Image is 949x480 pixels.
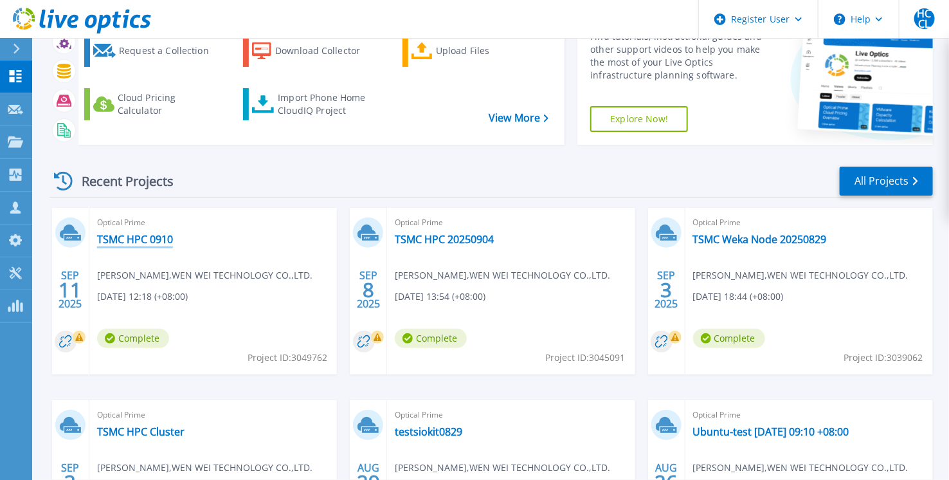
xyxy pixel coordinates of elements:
[590,106,688,132] a: Explore Now!
[840,167,933,196] a: All Projects
[693,268,908,282] span: [PERSON_NAME] , WEN WEI TECHNOLOGY CO.,LTD.
[243,35,375,67] a: Download Collector
[395,461,610,475] span: [PERSON_NAME] , WEN WEI TECHNOLOGY CO.,LTD.
[693,290,784,304] span: [DATE] 18:44 (+08:00)
[590,30,768,82] div: Find tutorials, instructional guides and other support videos to help you make the most of your L...
[693,329,765,348] span: Complete
[97,425,185,438] a: TSMC HPC Cluster
[395,216,627,230] span: Optical Prime
[395,290,485,304] span: [DATE] 13:54 (+08:00)
[363,284,374,295] span: 8
[395,425,462,438] a: testsiokit0829
[395,408,627,422] span: Optical Prime
[97,268,312,282] span: [PERSON_NAME] , WEN WEI TECHNOLOGY CO.,LTD.
[97,408,329,422] span: Optical Prime
[84,35,216,67] a: Request a Collection
[97,461,312,475] span: [PERSON_NAME] , WEN WEI TECHNOLOGY CO.,LTD.
[693,461,908,475] span: [PERSON_NAME] , WEN WEI TECHNOLOGY CO.,LTD.
[660,284,672,295] span: 3
[489,112,548,124] a: View More
[97,329,169,348] span: Complete
[58,266,82,313] div: SEP 2025
[914,8,935,29] span: HCCL
[844,351,923,365] span: Project ID: 3039062
[97,290,188,304] span: [DATE] 12:18 (+08:00)
[693,233,827,246] a: TSMC Weka Node 20250829
[118,91,213,117] div: Cloud Pricing Calculator
[395,233,494,246] a: TSMC HPC 20250904
[693,425,849,438] a: Ubuntu-test [DATE] 09:10 +08:00
[693,216,925,230] span: Optical Prime
[248,351,327,365] span: Project ID: 3049762
[278,91,378,117] div: Import Phone Home CloudIQ Project
[275,38,372,64] div: Download Collector
[402,35,534,67] a: Upload Files
[59,284,82,295] span: 11
[119,38,213,64] div: Request a Collection
[395,268,610,282] span: [PERSON_NAME] , WEN WEI TECHNOLOGY CO.,LTD.
[50,165,191,197] div: Recent Projects
[546,351,626,365] span: Project ID: 3045091
[97,233,173,246] a: TSMC HPC 0910
[693,408,925,422] span: Optical Prime
[395,329,467,348] span: Complete
[436,38,531,64] div: Upload Files
[84,88,216,120] a: Cloud Pricing Calculator
[654,266,678,313] div: SEP 2025
[97,216,329,230] span: Optical Prime
[356,266,381,313] div: SEP 2025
